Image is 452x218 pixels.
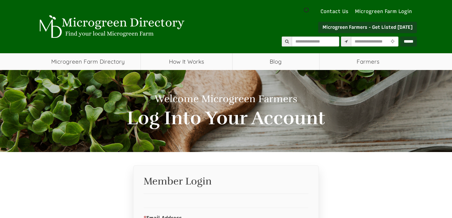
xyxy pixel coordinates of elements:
[104,93,348,104] h1: Welcome Microgreen Farmers
[104,108,348,129] h2: Log Into Your Account
[317,8,352,15] a: Contact Us
[389,40,396,44] i: Use Current Location
[144,176,308,187] h2: Member Login
[233,53,319,70] a: Blog
[318,22,417,33] a: Microgreen Farmers - Get Listed [DATE]
[355,8,415,15] a: Microgreen Farm Login
[35,15,186,39] img: Microgreen Directory
[320,53,417,70] span: Farmers
[35,53,141,70] a: Microgreen Farm Directory
[141,53,232,70] a: How It Works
